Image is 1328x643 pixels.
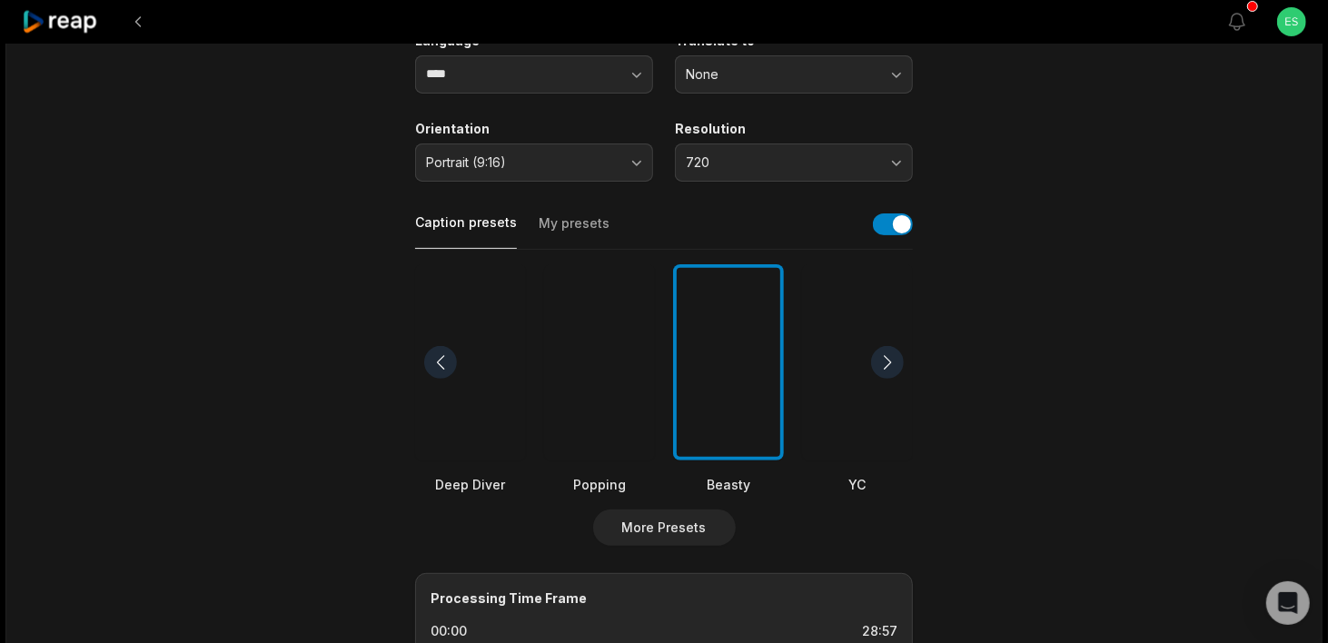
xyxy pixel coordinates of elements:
div: YC [802,475,913,494]
div: Beasty [673,475,784,494]
label: Resolution [675,121,913,137]
div: Processing Time Frame [431,589,897,608]
span: None [686,66,877,83]
button: My presets [539,214,609,249]
button: Caption presets [415,213,517,249]
span: 720 [686,154,877,171]
button: None [675,55,913,94]
span: Portrait (9:16) [426,154,617,171]
div: 28:57 [862,622,897,640]
div: 00:00 [431,622,467,640]
button: 720 [675,143,913,182]
div: Popping [544,475,655,494]
button: More Presets [593,509,736,546]
button: Portrait (9:16) [415,143,653,182]
div: Deep Diver [415,475,526,494]
div: Open Intercom Messenger [1266,581,1310,625]
label: Orientation [415,121,653,137]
